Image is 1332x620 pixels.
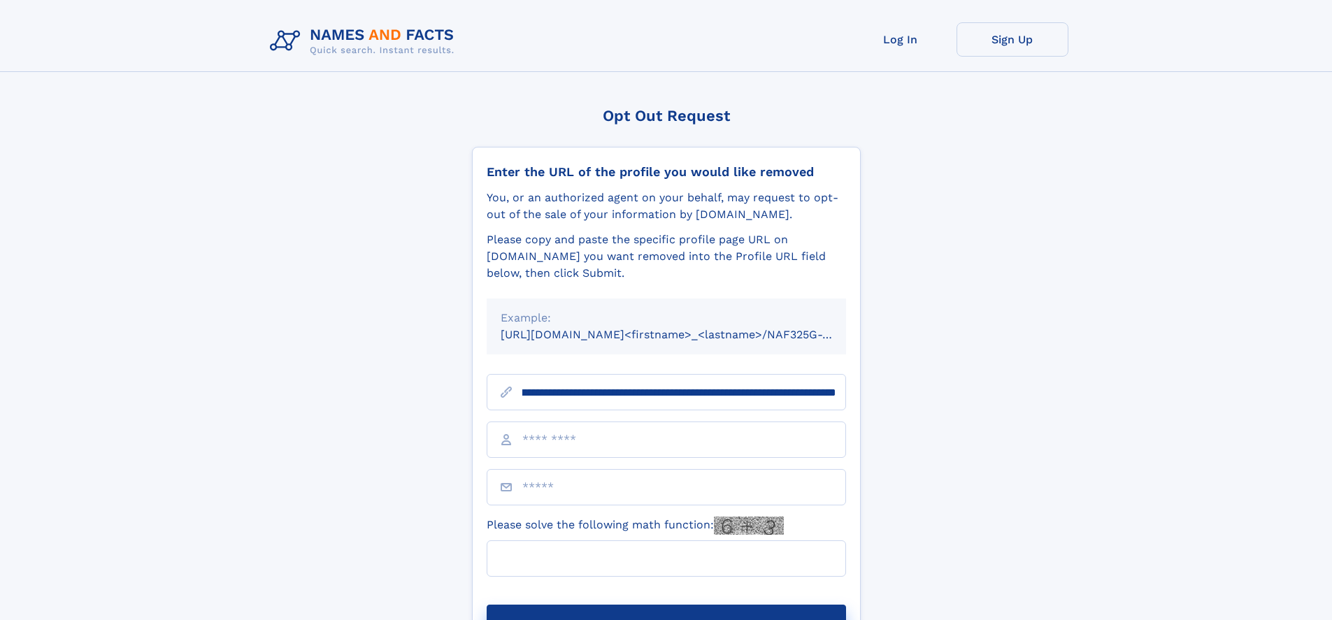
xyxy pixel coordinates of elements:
[487,517,784,535] label: Please solve the following math function:
[264,22,466,60] img: Logo Names and Facts
[487,231,846,282] div: Please copy and paste the specific profile page URL on [DOMAIN_NAME] you want removed into the Pr...
[487,164,846,180] div: Enter the URL of the profile you would like removed
[501,310,832,326] div: Example:
[957,22,1068,57] a: Sign Up
[487,189,846,223] div: You, or an authorized agent on your behalf, may request to opt-out of the sale of your informatio...
[501,328,873,341] small: [URL][DOMAIN_NAME]<firstname>_<lastname>/NAF325G-xxxxxxxx
[845,22,957,57] a: Log In
[472,107,861,124] div: Opt Out Request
